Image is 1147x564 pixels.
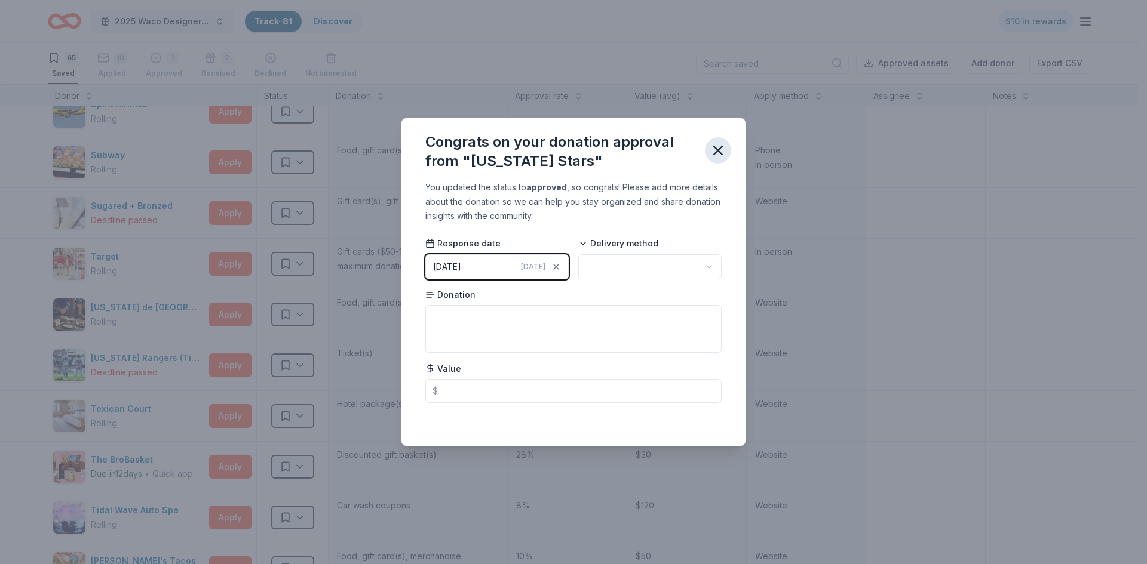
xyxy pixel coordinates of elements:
div: You updated the status to , so congrats! Please add more details about the donation so we can hel... [425,180,722,223]
span: Response date [425,238,501,249]
span: Value [425,363,461,375]
div: [DATE] [433,260,461,274]
span: Delivery method [578,238,658,249]
b: approved [526,182,567,192]
span: [DATE] [521,262,545,272]
button: [DATE][DATE] [425,254,569,279]
span: Donation [425,289,476,301]
div: Congrats on your donation approval from "[US_STATE] Stars" [425,132,695,171]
